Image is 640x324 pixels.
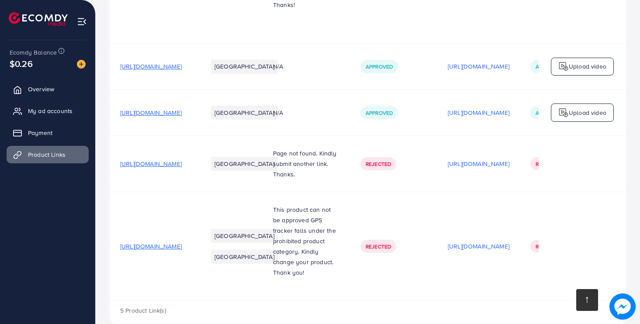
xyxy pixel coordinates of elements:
span: Rejected [536,243,561,250]
span: Approved [366,109,393,117]
p: Thanks. [273,169,339,179]
span: Ecomdy Balance [10,48,57,57]
a: Overview [7,80,89,98]
p: Upload video [569,61,606,72]
li: [GEOGRAPHIC_DATA] [211,157,278,171]
p: Upload video [569,107,606,118]
span: Rejected [366,160,391,168]
p: Page not found. Kindly submit another link. [273,148,339,169]
span: Payment [28,128,52,137]
span: N/A [273,108,283,117]
a: My ad accounts [7,102,89,120]
p: This product can not be approved GPS tracker falls under the prohibited product category. Kindly ... [273,204,339,278]
span: $0.26 [10,57,33,70]
span: [URL][DOMAIN_NAME] [120,108,182,117]
img: logo [558,61,569,72]
span: My ad accounts [28,107,73,115]
img: image [609,293,636,320]
a: Product Links [7,146,89,163]
span: Rejected [366,243,391,250]
span: Rejected [536,160,561,168]
li: [GEOGRAPHIC_DATA] [211,59,278,73]
span: Overview [28,85,54,93]
img: logo [558,107,569,118]
span: Approved [536,63,563,70]
span: Product Links [28,150,66,159]
img: image [77,60,86,69]
img: logo [9,12,68,26]
span: [URL][DOMAIN_NAME] [120,159,182,168]
a: Payment [7,124,89,141]
li: [GEOGRAPHIC_DATA] [211,229,278,243]
span: N/A [273,62,283,71]
li: [GEOGRAPHIC_DATA] [211,106,278,120]
p: [URL][DOMAIN_NAME] [448,159,509,169]
p: [URL][DOMAIN_NAME] [448,241,509,252]
img: menu [77,17,87,27]
p: [URL][DOMAIN_NAME] [448,61,509,72]
span: [URL][DOMAIN_NAME] [120,62,182,71]
span: Approved [366,63,393,70]
li: [GEOGRAPHIC_DATA] [211,250,278,264]
span: Approved [536,109,563,117]
span: 5 Product Link(s) [120,306,166,315]
p: [URL][DOMAIN_NAME] [448,107,509,118]
span: [URL][DOMAIN_NAME] [120,242,182,251]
